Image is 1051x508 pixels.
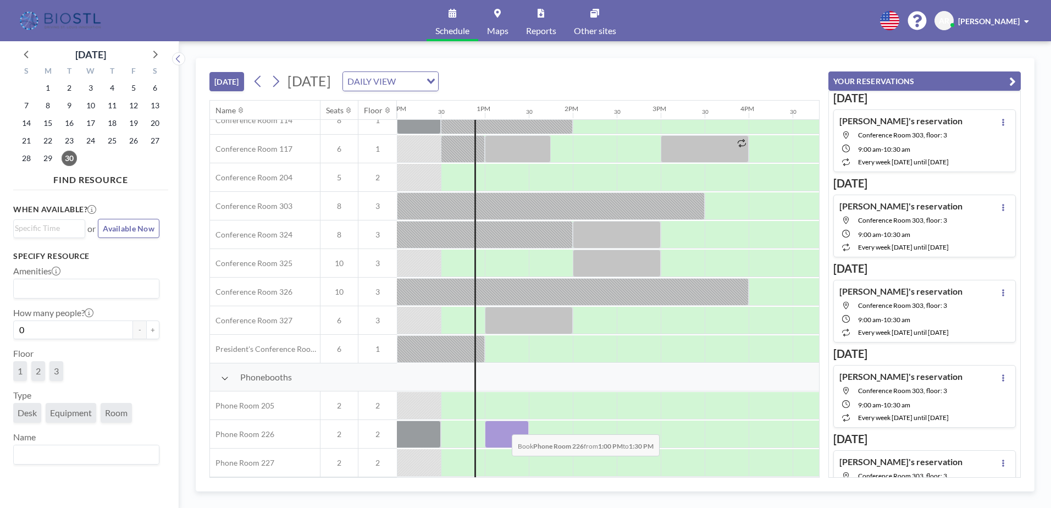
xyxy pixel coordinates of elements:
span: Room [105,407,128,418]
h4: [PERSON_NAME]'s reservation [839,286,963,297]
span: Conference Room 303, floor: 3 [858,216,947,224]
span: 9:00 AM [858,401,881,409]
span: Sunday, September 14, 2025 [19,115,34,131]
span: Conference Room 303 [210,201,292,211]
span: Friday, September 26, 2025 [126,133,141,148]
span: AR [939,16,949,26]
span: Conference Room 303, floor: 3 [858,301,947,310]
span: 2 [320,429,358,439]
span: 3 [358,201,397,211]
h4: [PERSON_NAME]'s reservation [839,115,963,126]
div: Name [215,106,236,115]
span: Saturday, September 27, 2025 [147,133,163,148]
span: Maps [487,26,508,35]
b: Phone Room 226 [533,442,584,450]
button: YOUR RESERVATIONS [828,71,1021,91]
div: Search for option [14,445,159,464]
h4: [PERSON_NAME]'s reservation [839,371,963,382]
span: every week [DATE] until [DATE] [858,413,949,422]
span: Conference Room 303, floor: 3 [858,472,947,480]
span: Thursday, September 18, 2025 [104,115,120,131]
div: Search for option [14,220,85,236]
span: 3 [358,287,397,297]
span: Friday, September 5, 2025 [126,80,141,96]
div: 3PM [652,104,666,113]
span: 2 [358,173,397,183]
span: 2 [36,366,41,376]
span: DAILY VIEW [345,74,398,89]
div: 30 [438,108,445,115]
div: W [80,65,102,79]
span: Sunday, September 7, 2025 [19,98,34,113]
span: Tuesday, September 23, 2025 [62,133,77,148]
span: 3 [54,366,59,376]
span: Wednesday, September 10, 2025 [83,98,98,113]
div: Search for option [14,279,159,298]
div: S [144,65,165,79]
span: 1 [358,344,397,354]
span: Monday, September 15, 2025 [40,115,56,131]
span: Monday, September 8, 2025 [40,98,56,113]
span: 1 [18,366,23,376]
span: 2 [358,429,397,439]
span: Friday, September 12, 2025 [126,98,141,113]
span: Thursday, September 4, 2025 [104,80,120,96]
span: Tuesday, September 9, 2025 [62,98,77,113]
div: Search for option [343,72,438,91]
span: 6 [320,344,358,354]
span: 6 [320,316,358,325]
span: 10:30 AM [883,145,910,153]
label: Floor [13,348,34,359]
span: 2 [320,401,358,411]
span: 10 [320,258,358,268]
b: 1:30 PM [629,442,654,450]
span: every week [DATE] until [DATE] [858,243,949,251]
div: 30 [526,108,533,115]
h3: [DATE] [833,262,1016,275]
span: 2 [358,401,397,411]
span: Monday, September 29, 2025 [40,151,56,166]
span: Conference Room 324 [210,230,292,240]
span: Conference Room 303, floor: 3 [858,131,947,139]
span: 8 [320,230,358,240]
h4: FIND RESOURCE [13,170,168,185]
span: - [881,145,883,153]
label: Amenities [13,266,60,277]
span: Saturday, September 13, 2025 [147,98,163,113]
input: Search for option [15,281,153,296]
span: Tuesday, September 16, 2025 [62,115,77,131]
span: Monday, September 1, 2025 [40,80,56,96]
label: Name [13,432,36,443]
span: Book from to [512,434,660,456]
label: Type [13,390,31,401]
span: 10:30 AM [883,230,910,239]
span: or [87,223,96,234]
span: Conference Room 114 [210,115,292,125]
div: F [123,65,144,79]
div: 1PM [477,104,490,113]
span: - [881,230,883,239]
span: 9:00 AM [858,316,881,324]
span: [DATE] [287,73,331,89]
h4: [PERSON_NAME]'s reservation [839,201,963,212]
span: 8 [320,115,358,125]
span: 2 [358,458,397,468]
input: Search for option [15,222,79,234]
span: 1 [358,144,397,154]
span: 8 [320,201,358,211]
span: 1 [358,115,397,125]
input: Search for option [399,74,420,89]
span: Phonebooths [240,372,292,383]
span: Sunday, September 21, 2025 [19,133,34,148]
span: Conference Room 327 [210,316,292,325]
div: Floor [364,106,383,115]
span: President's Conference Room - 109 [210,344,320,354]
span: 10 [320,287,358,297]
span: Monday, September 22, 2025 [40,133,56,148]
span: Desk [18,407,37,418]
div: 30 [614,108,621,115]
span: Saturday, September 6, 2025 [147,80,163,96]
span: 6 [320,144,358,154]
span: Thursday, September 11, 2025 [104,98,120,113]
h3: Specify resource [13,251,159,261]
